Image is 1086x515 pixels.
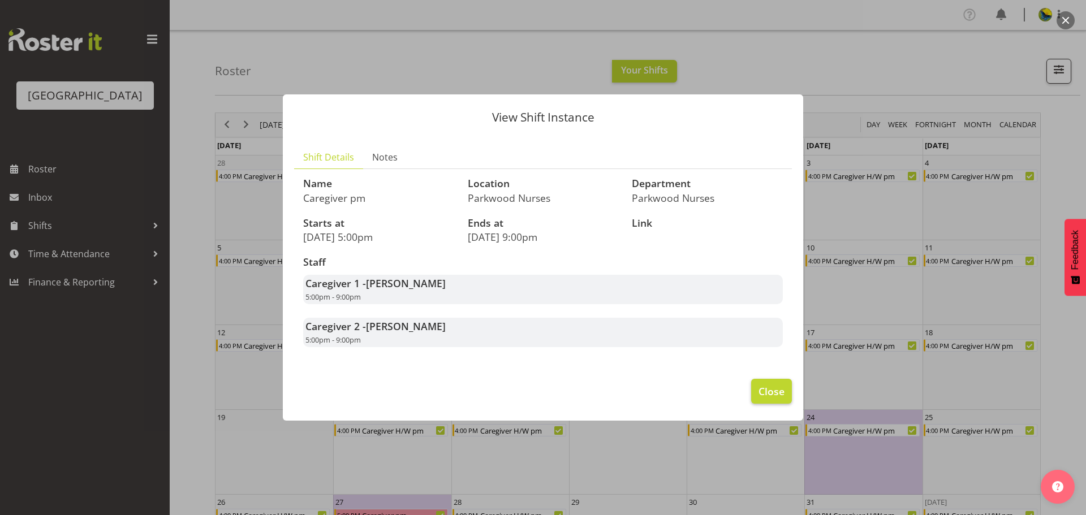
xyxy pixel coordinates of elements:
img: help-xxl-2.png [1052,481,1063,492]
span: 5:00pm - 9:00pm [305,292,361,302]
span: 5:00pm - 9:00pm [305,335,361,345]
h3: Department [632,178,783,189]
h3: Link [632,218,783,229]
span: Feedback [1070,230,1080,270]
h3: Starts at [303,218,454,229]
h3: Ends at [468,218,619,229]
button: Close [751,379,792,404]
p: Parkwood Nurses [632,192,783,204]
h3: Location [468,178,619,189]
p: [DATE] 5:00pm [303,231,454,243]
span: Notes [372,150,398,164]
span: [PERSON_NAME] [366,319,446,333]
span: Close [759,384,785,399]
p: Parkwood Nurses [468,192,619,204]
span: Shift Details [303,150,354,164]
strong: Caregiver 1 - [305,276,446,290]
p: View Shift Instance [294,111,792,123]
span: [PERSON_NAME] [366,276,446,290]
h3: Name [303,178,454,189]
p: Caregiver pm [303,192,454,204]
p: [DATE] 9:00pm [468,231,619,243]
button: Feedback - Show survey [1065,219,1086,296]
h3: Staff [303,257,783,268]
strong: Caregiver 2 - [305,319,446,333]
